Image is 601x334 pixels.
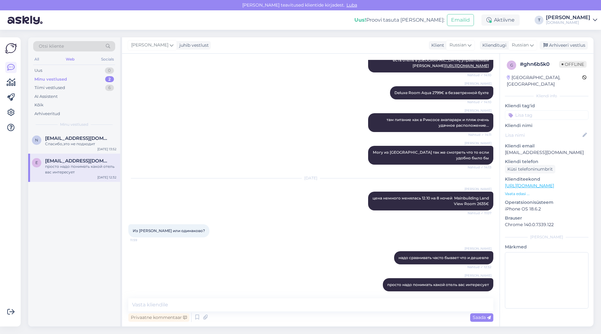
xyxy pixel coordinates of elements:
[105,85,114,91] div: 6
[520,61,559,68] div: # ghn6b5k0
[505,176,588,183] p: Klienditeekond
[34,67,42,74] div: Uus
[505,199,588,206] p: Operatsioonisüsteem
[467,292,491,296] span: Nähtud ✓ 12:32
[345,2,359,8] span: Luba
[387,282,489,287] span: просто надо понимать какой отель вас интересует
[128,313,189,322] div: Privaatne kommentaar
[35,138,38,142] span: n
[177,42,209,49] div: juhib vestlust
[45,135,110,141] span: natromadina@gmail.com
[465,187,491,191] span: [PERSON_NAME]
[505,122,588,129] p: Kliendi nimi
[465,141,491,146] span: [PERSON_NAME]
[394,90,489,95] span: Deluxe Room Aqua 2799€ в безветренной бухте
[447,14,474,26] button: Emailid
[35,160,38,165] span: E
[387,117,490,128] span: там питание как в Риксосе аквпарарк и пляж очень удачное расположение...
[546,20,590,25] div: [DOMAIN_NAME]
[45,164,116,175] div: просто надо понимать какой отель вас интересует
[465,246,491,251] span: [PERSON_NAME]
[354,17,366,23] b: Uus!
[105,76,114,82] div: 2
[5,42,17,54] img: Askly Logo
[465,81,491,86] span: [PERSON_NAME]
[505,215,588,221] p: Brauser
[34,93,58,100] div: AI Assistent
[481,14,520,26] div: Aktiivne
[60,122,88,127] span: Minu vestlused
[473,315,491,320] span: Saada
[429,42,444,49] div: Klient
[510,63,513,67] span: g
[505,183,554,188] a: [URL][DOMAIN_NAME]
[39,43,64,50] span: Otsi kliente
[97,147,116,151] div: [DATE] 13:52
[97,175,116,180] div: [DATE] 12:32
[468,165,491,170] span: Nähtud ✓ 14:13
[34,85,65,91] div: Tiimi vestlused
[64,55,76,63] div: Web
[445,63,489,68] a: [URL][DOMAIN_NAME]
[468,132,491,137] span: Nähtud ✓ 14:11
[467,265,491,269] span: Nähtud ✓ 12:32
[133,228,205,233] span: Из [PERSON_NAME] или одинаково?
[546,15,590,20] div: [PERSON_NAME]
[131,42,168,49] span: [PERSON_NAME]
[398,255,489,260] span: надо сравнивать часто бывает что и дешевле
[105,67,114,74] div: 0
[505,206,588,212] p: iPhone OS 18.6.2
[480,42,506,49] div: Klienditugi
[372,196,490,206] span: цена немного менялась 12.10 на 8 ночей Mainbuilding Land View Room 2635€
[34,76,67,82] div: Minu vestlused
[505,110,588,120] input: Lisa tag
[559,61,587,68] span: Offline
[505,149,588,156] p: [EMAIL_ADDRESS][DOMAIN_NAME]
[468,211,491,215] span: Nähtud ✓ 11:07
[505,165,555,173] div: Küsi telefoninumbrit
[34,102,44,108] div: Kõik
[465,108,491,113] span: [PERSON_NAME]
[449,42,466,49] span: Russian
[512,42,529,49] span: Russian
[505,234,588,240] div: [PERSON_NAME]
[507,74,582,87] div: [GEOGRAPHIC_DATA], [GEOGRAPHIC_DATA]
[34,111,60,117] div: Arhiveeritud
[45,141,116,147] div: Спасибо,это не подходит
[546,15,597,25] a: [PERSON_NAME][DOMAIN_NAME]
[540,41,588,50] div: Arhiveeri vestlus
[505,93,588,99] div: Kliendi info
[505,191,588,197] p: Vaata edasi ...
[354,16,444,24] div: Proovi tasuta [PERSON_NAME]:
[467,100,491,104] span: Nähtud ✓ 14:10
[505,143,588,149] p: Kliendi email
[467,73,491,77] span: Nähtud ✓ 14:10
[505,221,588,228] p: Chrome 140.0.7339.122
[33,55,40,63] div: All
[505,158,588,165] p: Kliendi telefon
[505,103,588,109] p: Kliendi tag'id
[100,55,115,63] div: Socials
[535,16,543,24] div: T
[373,150,490,160] span: Могу из [GEOGRAPHIC_DATA] так же смотреть что то если удобно было бы
[465,273,491,278] span: [PERSON_NAME]
[45,158,110,164] span: EvgeniyaEseniya2018@gmail.com
[130,238,154,242] span: 11:59
[128,175,493,181] div: [DATE]
[505,132,581,139] input: Lisa nimi
[505,244,588,250] p: Märkmed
